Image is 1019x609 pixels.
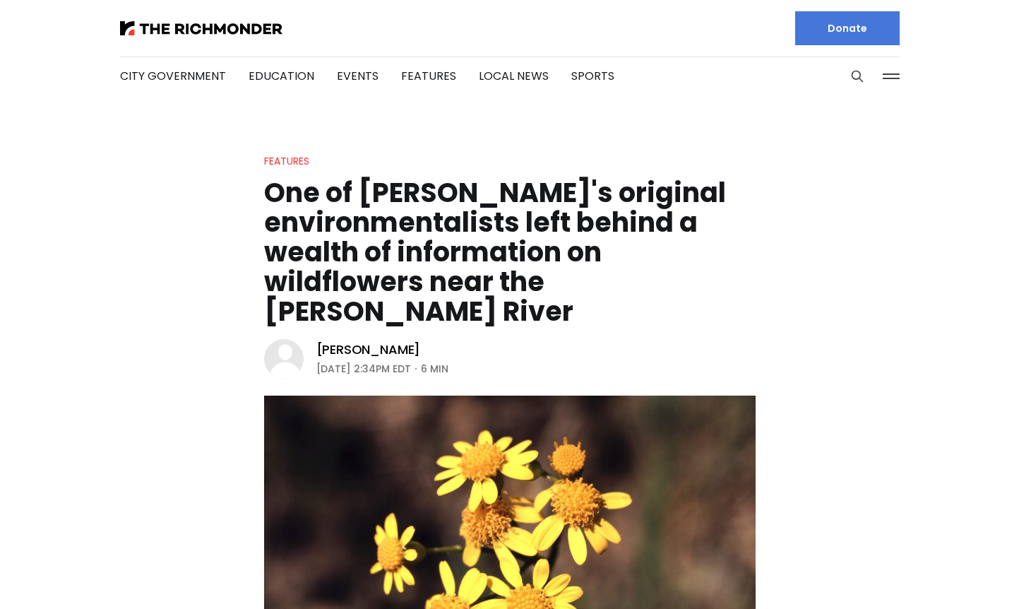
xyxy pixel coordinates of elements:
img: The Richmonder [120,21,282,35]
a: Education [249,68,314,84]
a: Features [401,68,456,84]
span: 6 min [421,360,448,377]
a: Local News [479,68,549,84]
time: [DATE] 2:34PM EDT [316,360,411,377]
button: Search this site [847,66,868,87]
a: Donate [795,11,900,45]
a: Events [337,68,379,84]
a: Sports [571,68,614,84]
a: Features [264,154,309,168]
a: [PERSON_NAME] [316,341,421,358]
h1: One of [PERSON_NAME]'s original environmentalists left behind a wealth of information on wildflow... [264,178,756,326]
iframe: portal-trigger [899,540,1019,609]
a: City Government [120,68,226,84]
